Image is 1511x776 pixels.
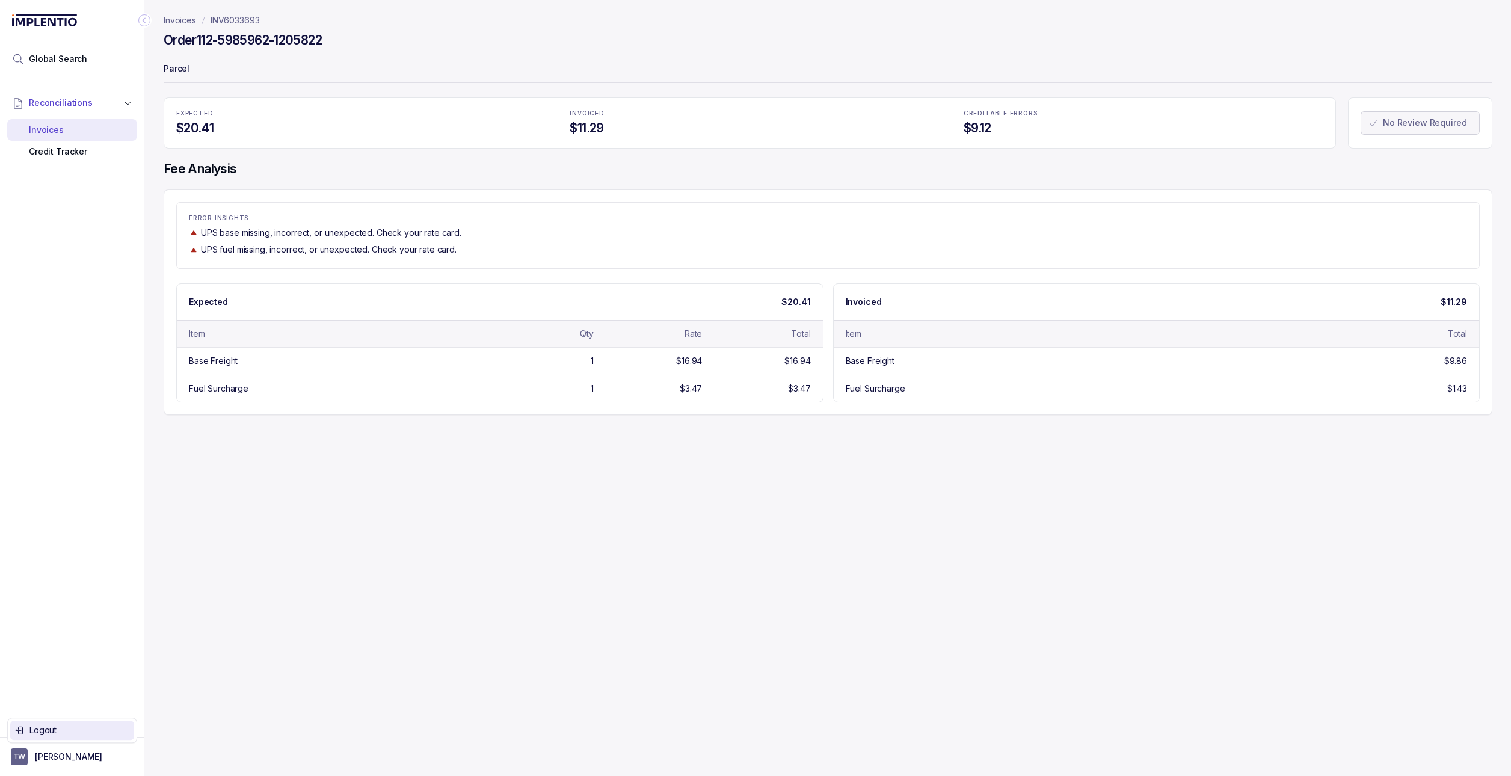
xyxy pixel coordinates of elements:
[29,97,93,109] span: Reconciliations
[846,383,905,395] div: Fuel Surcharge
[570,120,929,137] h4: $11.29
[676,355,702,367] div: $16.94
[201,227,461,239] p: UPS base missing, incorrect, or unexpected. Check your rate card.
[846,328,861,340] div: Item
[164,58,1492,82] p: Parcel
[189,383,248,395] div: Fuel Surcharge
[176,110,536,117] p: EXPECTED
[1441,296,1467,308] p: $11.29
[189,215,1467,222] p: ERROR INSIGHTS
[17,141,128,162] div: Credit Tracker
[189,355,238,367] div: Base Freight
[680,383,702,395] div: $3.47
[570,110,929,117] p: INVOICED
[846,355,894,367] div: Base Freight
[784,355,810,367] div: $16.94
[1383,117,1466,129] p: No Review Required
[685,328,702,340] div: Rate
[591,355,594,367] div: 1
[964,120,1323,137] h4: $9.12
[164,32,322,49] h4: Order 112-5985962-1205822
[189,228,198,237] img: trend image
[201,244,457,256] p: UPS fuel missing, incorrect, or unexpected. Check your rate card.
[17,119,128,141] div: Invoices
[788,383,810,395] div: $3.47
[164,14,260,26] nav: breadcrumb
[781,296,810,308] p: $20.41
[580,328,594,340] div: Qty
[1447,383,1467,395] div: $1.43
[846,296,882,308] p: Invoiced
[11,748,28,765] span: User initials
[7,90,137,116] button: Reconciliations
[211,14,260,26] a: INV6033693
[176,120,536,137] h4: $20.41
[964,110,1323,117] p: CREDITABLE ERRORS
[7,117,137,165] div: Reconciliations
[1448,328,1467,340] div: Total
[29,724,129,736] p: Logout
[164,161,1492,177] h4: Fee Analysis
[189,245,198,254] img: trend image
[11,748,134,765] button: User initials[PERSON_NAME]
[35,751,102,763] p: [PERSON_NAME]
[29,53,87,65] span: Global Search
[137,13,152,28] div: Collapse Icon
[164,14,196,26] a: Invoices
[791,328,810,340] div: Total
[189,296,228,308] p: Expected
[189,328,205,340] div: Item
[591,383,594,395] div: 1
[1444,355,1467,367] div: $9.86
